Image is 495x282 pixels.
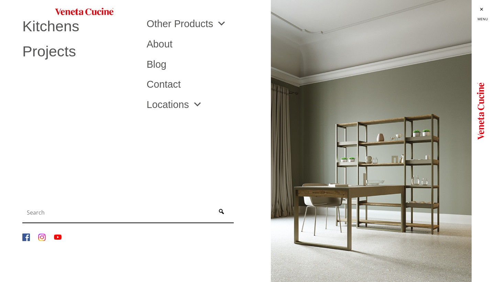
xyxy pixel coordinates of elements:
img: Logo [477,80,484,142]
img: Instagram [38,234,46,241]
a: Locations [146,100,202,110]
input: Search [24,206,211,219]
a: Kitchens [22,19,136,34]
a: Projects [22,44,136,59]
a: Contact [146,79,260,89]
img: Facebook [22,234,30,241]
a: Other Products [146,19,227,29]
img: Veneta Cucine USA [55,7,113,17]
a: About [146,39,260,49]
a: Blog [146,59,260,69]
img: YouTube [54,234,62,241]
